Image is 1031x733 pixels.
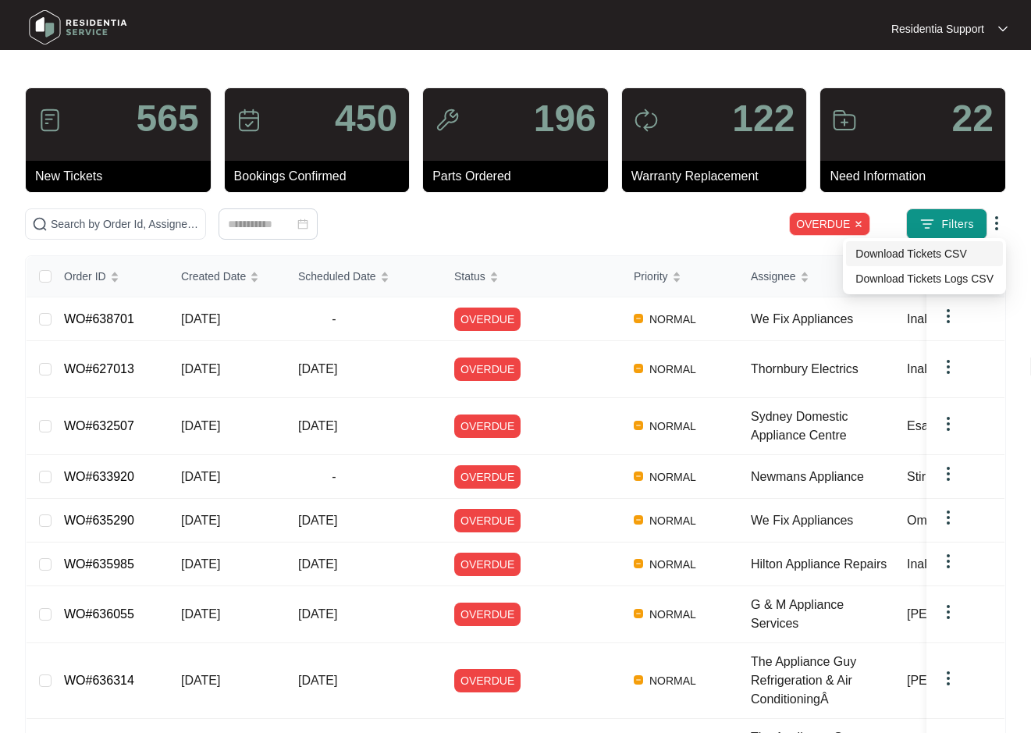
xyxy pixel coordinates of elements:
span: Status [454,268,485,285]
span: Inalto [907,557,937,571]
img: Vercel Logo [634,471,643,481]
span: [DATE] [298,607,337,621]
img: close icon [854,219,863,229]
img: Vercel Logo [634,314,643,323]
img: Vercel Logo [634,515,643,525]
img: dropdown arrow [939,603,958,621]
p: Parts Ordered [432,167,608,186]
span: NORMAL [643,511,702,530]
span: NORMAL [643,605,702,624]
button: filter iconFilters [906,208,987,240]
a: WO#627013 [64,362,134,375]
span: [DATE] [181,674,220,687]
p: 196 [534,100,596,137]
span: Esatto [907,419,942,432]
th: Scheduled Date [286,256,442,297]
span: Priority [634,268,668,285]
th: Order ID [52,256,169,297]
a: WO#636314 [64,674,134,687]
span: [DATE] [298,362,337,375]
a: WO#635985 [64,557,134,571]
span: OVERDUE [454,308,521,331]
img: dropdown arrow [998,25,1008,33]
span: [PERSON_NAME] [907,607,1010,621]
img: Vercel Logo [634,421,643,430]
img: icon [435,108,460,133]
img: dropdown arrow [939,415,958,433]
span: - [298,468,370,486]
div: We Fix Appliances [751,511,894,530]
div: Hilton Appliance Repairs [751,555,894,574]
p: Warranty Replacement [631,167,807,186]
span: [DATE] [298,419,337,432]
span: OVERDUE [454,603,521,626]
img: filter icon [919,216,935,232]
span: [DATE] [298,674,337,687]
div: G & M Appliance Services [751,596,894,633]
img: dropdown arrow [939,552,958,571]
span: OVERDUE [454,669,521,692]
span: [DATE] [181,557,220,571]
img: residentia service logo [23,4,133,51]
th: Assignee [738,256,894,297]
span: Inalto [907,362,937,375]
span: Created Date [181,268,246,285]
span: OVERDUE [454,358,521,381]
span: [DATE] [298,557,337,571]
th: Created Date [169,256,286,297]
div: Sydney Domestic Appliance Centre [751,407,894,445]
img: dropdown arrow [987,214,1006,233]
p: 450 [335,100,397,137]
img: Vercel Logo [634,559,643,568]
p: Need Information [830,167,1005,186]
img: icon [634,108,659,133]
span: Order ID [64,268,106,285]
span: - [298,310,370,329]
span: NORMAL [643,671,702,690]
img: Vercel Logo [634,364,643,373]
p: 22 [952,100,994,137]
p: 565 [137,100,199,137]
p: Bookings Confirmed [234,167,410,186]
span: NORMAL [643,360,702,379]
span: [DATE] [181,362,220,375]
span: Assignee [751,268,796,285]
span: [DATE] [181,470,220,483]
img: icon [37,108,62,133]
span: Download Tickets Logs CSV [855,270,994,287]
div: Thornbury Electrics [751,360,894,379]
span: Scheduled Date [298,268,376,285]
span: [DATE] [181,607,220,621]
input: Search by Order Id, Assignee Name, Customer Name, Brand and Model [51,215,199,233]
span: [DATE] [181,419,220,432]
span: [DATE] [181,312,220,326]
img: dropdown arrow [939,508,958,527]
img: icon [236,108,261,133]
a: WO#638701 [64,312,134,326]
span: NORMAL [643,555,702,574]
span: Download Tickets CSV [855,245,994,262]
span: Filters [941,216,974,233]
span: [PERSON_NAME] [907,674,1010,687]
p: 122 [732,100,795,137]
a: WO#633920 [64,470,134,483]
div: Newmans Appliance [751,468,894,486]
a: WO#636055 [64,607,134,621]
img: icon [832,108,857,133]
div: The Appliance Guy Refrigeration & Air ConditioningÂ [751,653,894,709]
span: OVERDUE [454,509,521,532]
span: [DATE] [181,514,220,527]
span: Omega [907,514,947,527]
p: Residentia Support [891,21,984,37]
span: OVERDUE [789,212,870,236]
a: WO#635290 [64,514,134,527]
span: NORMAL [643,417,702,436]
img: dropdown arrow [939,464,958,483]
span: OVERDUE [454,415,521,438]
span: Stirling [907,470,945,483]
div: We Fix Appliances [751,310,894,329]
img: Vercel Logo [634,609,643,618]
span: NORMAL [643,468,702,486]
th: Priority [621,256,738,297]
span: NORMAL [643,310,702,329]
